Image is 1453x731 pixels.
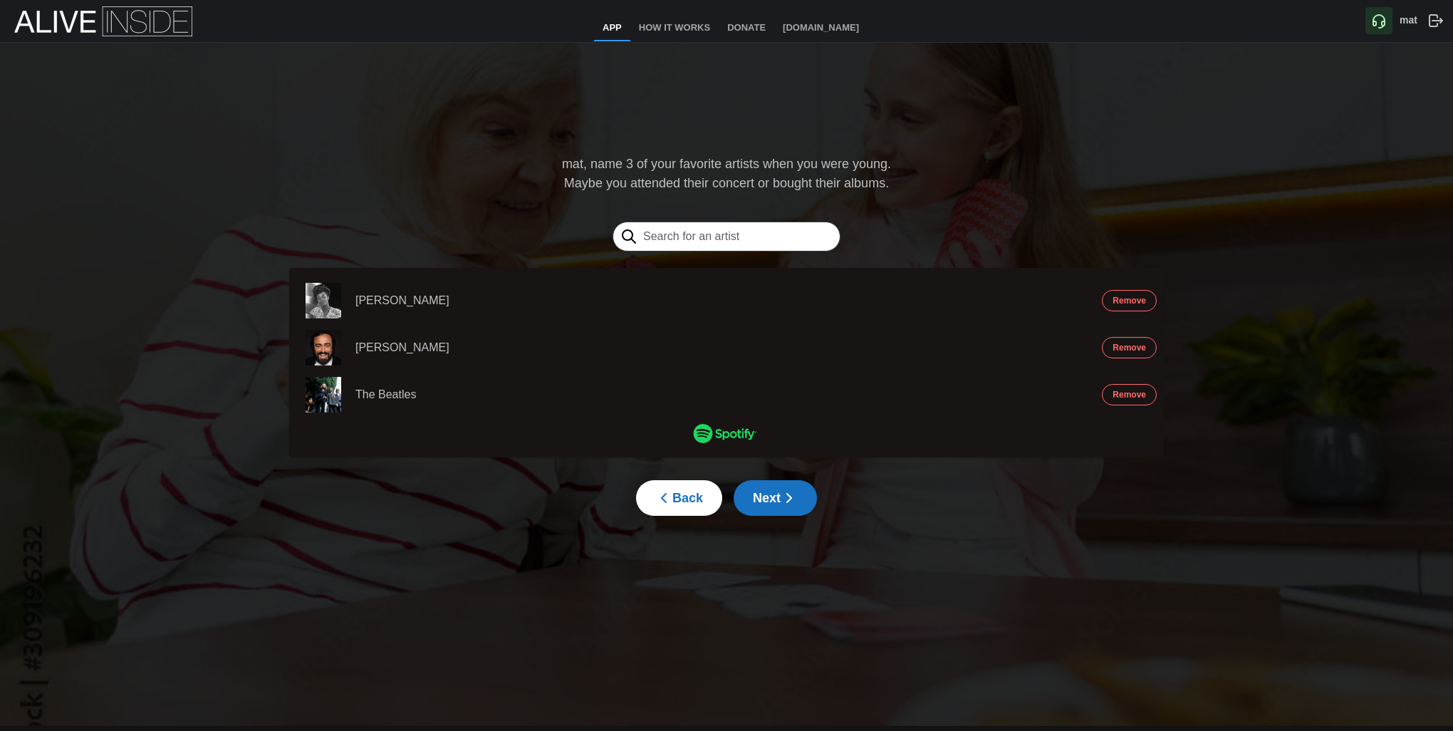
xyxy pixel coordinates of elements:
[1400,14,1417,26] b: mat
[355,386,535,404] a: The Beatles
[655,481,703,515] span: Back
[594,16,630,41] a: App
[719,16,774,41] a: Donate
[14,6,192,36] img: Alive Inside Logo
[1102,384,1157,405] button: Remove
[734,480,817,516] button: Next
[774,16,868,41] a: [DOMAIN_NAME]
[278,155,1175,195] div: mat, name 3 of your favorite artists when you were young. Maybe you attended their concert or bou...
[753,481,798,515] span: Next
[355,292,561,310] div: [PERSON_NAME]
[1113,291,1146,311] span: Remove
[1113,385,1146,405] span: Remove
[693,424,757,443] img: Spotify_Logo_RGB_Green.9ff49e53.png
[355,339,561,357] div: [PERSON_NAME]
[355,292,535,310] a: [PERSON_NAME]
[636,480,722,516] button: Back
[1102,337,1157,358] button: Remove
[630,16,719,41] a: How It Works
[355,386,561,404] div: The Beatles
[306,377,341,413] img: Image of The Beatles
[1113,338,1146,358] span: Remove
[355,339,535,357] a: [PERSON_NAME]
[1102,290,1157,311] button: Remove
[306,283,341,318] img: Image of Sarah Vaughan
[306,330,341,365] img: Image of Luciano Pavarotti
[613,222,840,252] input: Search for an artist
